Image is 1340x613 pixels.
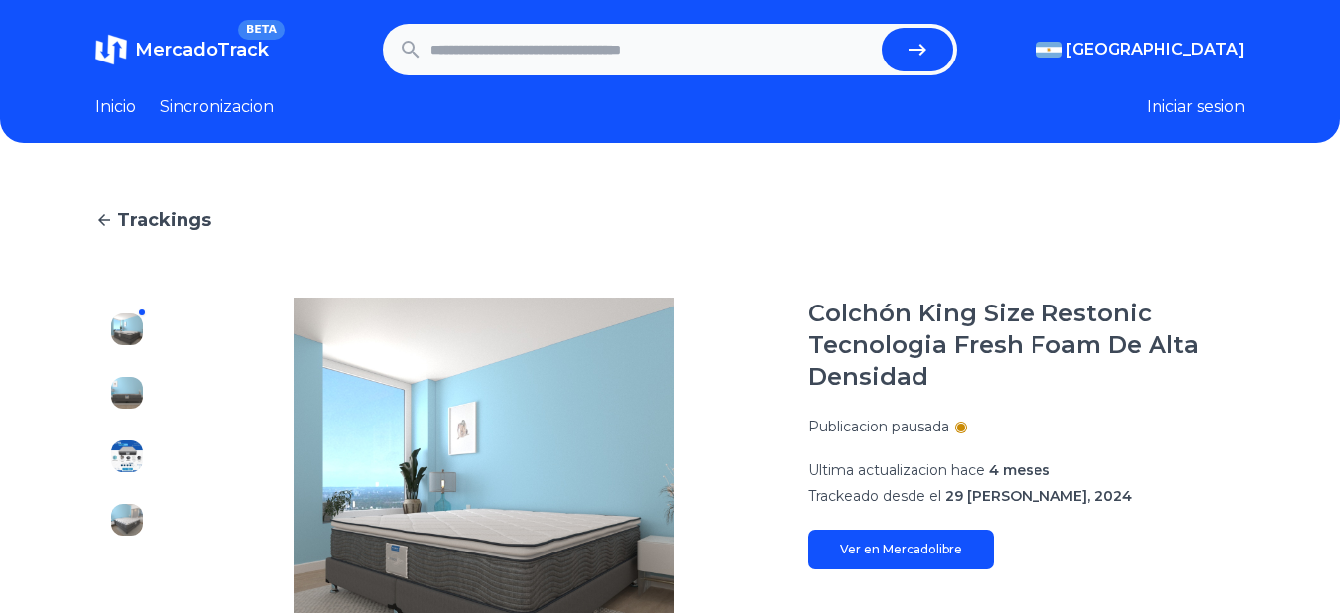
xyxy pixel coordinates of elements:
span: 4 meses [989,461,1050,479]
img: Colchón King Size Restonic Tecnologia Fresh Foam De Alta Densidad [111,313,143,345]
span: Trackings [117,206,211,234]
span: Ultima actualizacion hace [808,461,985,479]
a: Trackings [95,206,1245,234]
a: MercadoTrackBETA [95,34,269,65]
img: Colchón King Size Restonic Tecnologia Fresh Foam De Alta Densidad [111,504,143,536]
span: BETA [238,20,285,40]
img: Argentina [1036,42,1062,58]
img: Colchón King Size Restonic Tecnologia Fresh Foam De Alta Densidad [111,377,143,409]
img: Colchón King Size Restonic Tecnologia Fresh Foam De Alta Densidad [111,567,143,599]
img: MercadoTrack [95,34,127,65]
span: MercadoTrack [135,39,269,61]
button: [GEOGRAPHIC_DATA] [1036,38,1245,61]
span: [GEOGRAPHIC_DATA] [1066,38,1245,61]
a: Inicio [95,95,136,119]
img: Colchón King Size Restonic Tecnologia Fresh Foam De Alta Densidad [111,440,143,472]
a: Sincronizacion [160,95,274,119]
span: 29 [PERSON_NAME], 2024 [945,487,1132,505]
h1: Colchón King Size Restonic Tecnologia Fresh Foam De Alta Densidad [808,298,1245,393]
a: Ver en Mercadolibre [808,530,994,569]
p: Publicacion pausada [808,417,949,436]
span: Trackeado desde el [808,487,941,505]
button: Iniciar sesion [1147,95,1245,119]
